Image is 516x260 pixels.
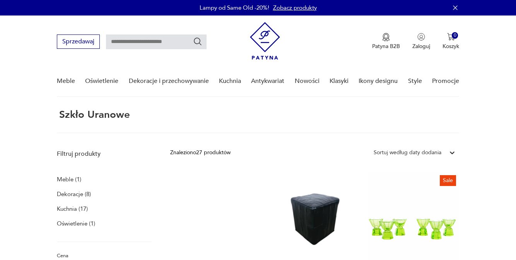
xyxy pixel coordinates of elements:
img: Patyna - sklep z meblami i dekoracjami vintage [250,22,280,60]
p: Lampy od Same Old -20%! [200,4,269,12]
a: Sprzedawaj [57,40,100,45]
img: Ikonka użytkownika [417,33,425,41]
a: Oświetlenie (1) [57,218,95,229]
a: Meble (1) [57,174,81,185]
p: Patyna B2B [372,43,400,50]
a: Ikona medaluPatyna B2B [372,33,400,50]
button: 0Koszyk [443,33,459,50]
img: Ikona medalu [382,33,390,41]
a: Oświetlenie [85,66,118,96]
h1: szkło uranowe [57,109,130,120]
a: Klasyki [330,66,349,96]
div: Znaleziono 27 produktów [170,148,231,157]
button: Zaloguj [412,33,430,50]
div: Sortuj według daty dodania [374,148,441,157]
a: Meble [57,66,75,96]
button: Szukaj [193,37,202,46]
p: Cena [57,251,152,260]
img: Ikona koszyka [447,33,455,41]
a: Promocje [432,66,459,96]
a: Dekoracje (8) [57,189,91,200]
a: Ikony designu [359,66,398,96]
p: Filtruj produkty [57,150,152,158]
p: Zaloguj [412,43,430,50]
a: Style [408,66,422,96]
button: Patyna B2B [372,33,400,50]
a: Kuchnia (17) [57,203,88,214]
p: Koszyk [443,43,459,50]
a: Zobacz produkty [273,4,317,12]
a: Antykwariat [251,66,284,96]
a: Nowości [295,66,320,96]
button: Sprzedawaj [57,34,100,49]
div: 0 [452,32,458,39]
a: Dekoracje i przechowywanie [129,66,209,96]
a: Kuchnia [219,66,241,96]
